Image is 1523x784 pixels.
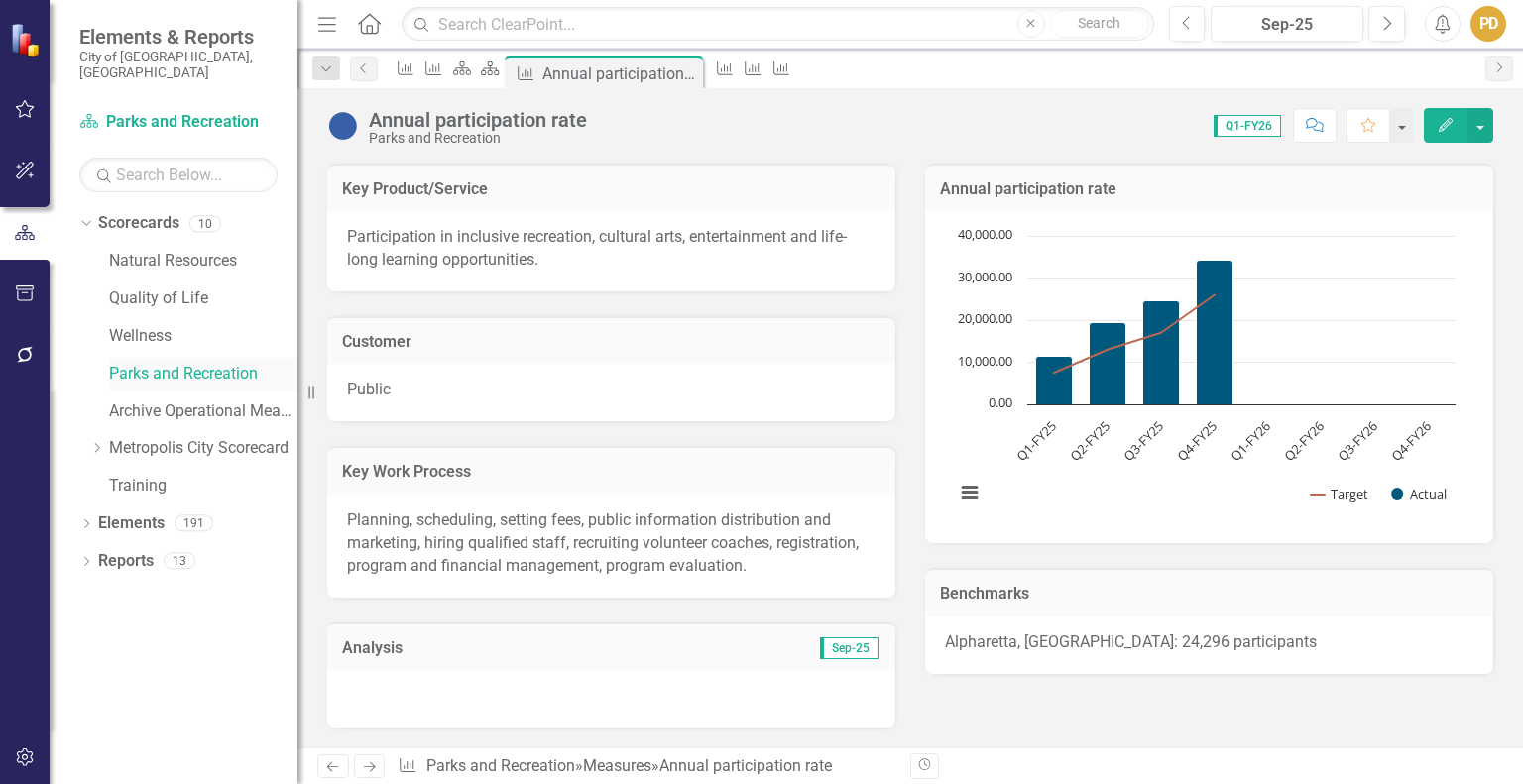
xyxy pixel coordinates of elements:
button: View chart menu, Chart [956,478,984,505]
h3: Benchmarks [940,585,1478,603]
text: Q3-FY25 [1119,417,1166,464]
a: Parks and Recreation [426,756,575,775]
button: Show Actual [1391,485,1447,503]
button: Show Target [1311,485,1368,503]
h3: Key Work Process [342,463,880,481]
div: Sep-25 [1218,13,1356,37]
a: Elements [98,512,165,535]
a: Parks and Recreation [79,111,278,134]
small: City of [GEOGRAPHIC_DATA], [GEOGRAPHIC_DATA] [79,49,278,81]
path: Q4-FY25, 34,265. Actual. [1197,261,1233,405]
text: Q3-FY26 [1334,417,1380,464]
svg: Interactive chart [945,226,1465,523]
text: 20,000.00 [958,309,1012,327]
div: Parks and Recreation [369,131,587,146]
img: ClearPoint Strategy [10,22,46,57]
a: Parks and Recreation [109,363,297,386]
div: Annual participation rate [659,756,832,775]
span: Elements & Reports [79,25,278,49]
path: Q1-FY25, 11,338. Actual. [1036,357,1073,405]
div: Annual participation rate [369,109,587,131]
div: Chart. Highcharts interactive chart. [945,226,1473,523]
text: 30,000.00 [958,268,1012,285]
a: Metropolis City Scorecard [109,437,297,460]
text: Q2-FY25 [1066,417,1113,464]
input: Search Below... [79,158,278,192]
h3: Customer [342,333,880,351]
a: Archive Operational Measures [109,400,297,423]
div: 191 [175,515,213,532]
text: Q1-FY25 [1012,417,1059,464]
a: Natural Resources [109,250,297,273]
span: Search [1078,15,1120,31]
p: Public [347,379,876,401]
img: No Information [327,110,359,142]
text: Q4-FY26 [1387,417,1434,464]
p: Participation in inclusive recreation, cultural arts, entertainment and life-long learning opport... [347,226,876,272]
a: Scorecards [98,212,179,235]
button: PD [1470,6,1506,42]
div: Annual participation rate [542,61,698,86]
a: Wellness [109,325,297,348]
span: Sep-25 [820,637,879,659]
h3: Analysis [342,639,612,657]
div: Planning, scheduling, setting fees, public information distribution and marketing, hiring qualifi... [347,509,876,578]
span: Q1-FY26 [1214,115,1281,137]
p: Alpharetta, [GEOGRAPHIC_DATA]: 24,296 participants [945,631,1473,654]
button: Search [1050,10,1149,38]
a: Quality of Life [109,287,297,310]
div: 13 [164,553,195,570]
a: Reports [98,550,154,573]
text: Actual [1410,485,1447,503]
h3: Annual participation rate [940,180,1478,198]
input: Search ClearPoint... [402,7,1153,42]
a: Training [109,475,297,498]
div: 10 [189,215,221,232]
text: Q4-FY25 [1173,417,1220,464]
text: Q2-FY26 [1280,417,1327,464]
button: Sep-25 [1211,6,1363,42]
text: Q1-FY26 [1227,417,1273,464]
div: » » [398,755,895,778]
text: 10,000.00 [958,352,1012,370]
text: 40,000.00 [958,225,1012,243]
a: Measures [583,756,651,775]
path: Q3-FY25, 24,557. Actual. [1143,301,1180,405]
text: 0.00 [989,393,1012,411]
h3: Key Product/Service [342,180,880,198]
g: Actual, series 2 of 2. Bar series with 8 bars. [1036,236,1431,405]
path: Q2-FY25, 19,331. Actual. [1090,323,1126,405]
